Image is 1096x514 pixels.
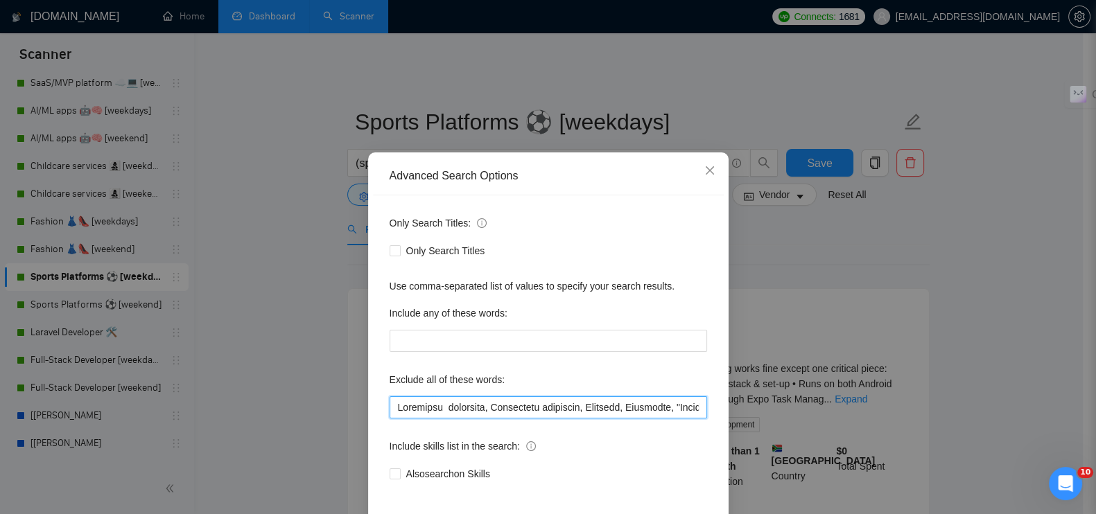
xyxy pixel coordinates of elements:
button: Close [691,152,729,190]
label: Include any of these words: [390,302,507,324]
span: Include skills list in the search: [390,438,536,454]
span: info-circle [526,441,536,451]
iframe: Intercom live chat [1049,467,1082,500]
label: Exclude all of these words: [390,369,505,391]
div: Advanced Search Options [390,168,707,184]
span: close [704,165,715,176]
span: info-circle [477,218,487,228]
span: Also search on Skills [401,466,496,481]
span: Only Search Titles: [390,215,487,231]
span: 10 [1077,467,1093,478]
div: Use comma-separated list of values to specify your search results. [390,278,707,294]
span: Only Search Titles [401,243,491,258]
